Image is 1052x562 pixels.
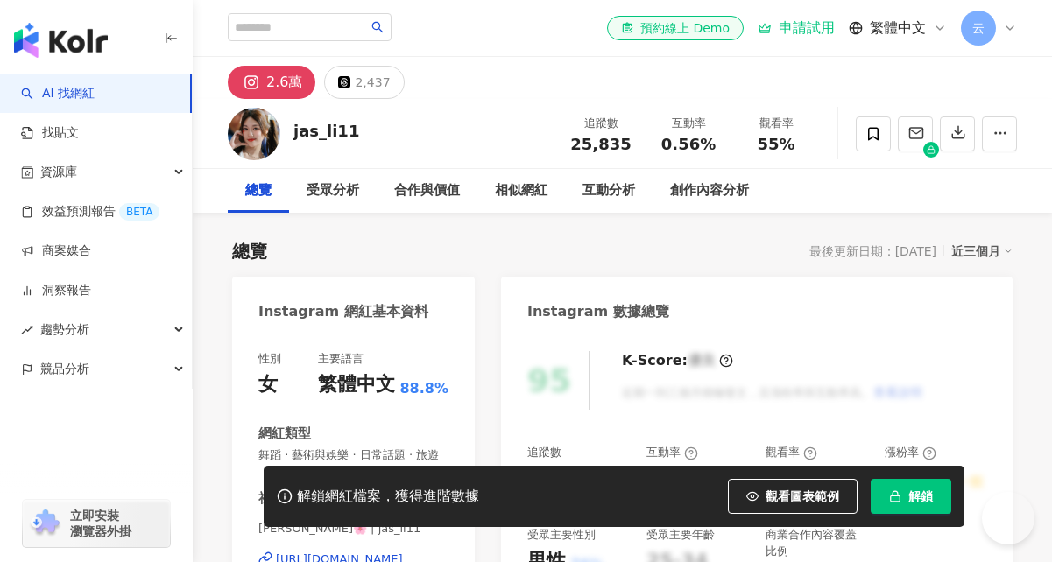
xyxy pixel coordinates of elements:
[757,136,794,153] span: 55%
[371,21,384,33] span: search
[21,85,95,102] a: searchAI 找網紅
[621,19,730,37] div: 預約線上 Demo
[495,180,547,201] div: 相似網紅
[908,489,933,503] span: 解鎖
[40,152,77,192] span: 資源庫
[258,447,448,463] span: 舞蹈 · 藝術與娛樂 · 日常話題 · 旅遊
[28,509,62,537] img: chrome extension
[318,351,364,367] div: 主要語言
[21,124,79,142] a: 找貼文
[21,282,91,299] a: 洞察報告
[670,180,749,201] div: 創作內容分析
[527,302,669,321] div: Instagram 數據總覽
[258,351,281,367] div: 性別
[258,425,311,443] div: 網紅類型
[394,180,460,201] div: 合作與價值
[809,244,936,258] div: 最後更新日期：[DATE]
[297,488,479,506] div: 解鎖網紅檔案，獲得進階數據
[972,18,985,38] span: 云
[21,203,159,221] a: 效益預測報告BETA
[258,302,428,321] div: Instagram 網紅基本資料
[318,371,395,398] div: 繁體中文
[21,242,91,260] a: 商案媒合
[232,239,267,263] div: 總覽
[293,120,359,142] div: jas_li11
[728,479,858,514] button: 觀看圖表範例
[766,445,817,460] div: 觀看率
[766,489,839,503] span: 觀看圖表範例
[758,19,835,37] a: 申請試用
[871,479,951,514] button: 解鎖
[570,135,631,153] span: 25,835
[40,349,89,389] span: 競品分析
[568,115,634,132] div: 追蹤數
[951,240,1013,263] div: 近三個月
[324,66,404,99] button: 2,437
[527,527,596,543] div: 受眾主要性別
[40,310,89,349] span: 趨勢分析
[355,70,390,95] div: 2,437
[228,66,315,99] button: 2.6萬
[655,115,722,132] div: 互動率
[646,527,715,543] div: 受眾主要年齡
[527,445,561,460] div: 追蹤數
[622,351,733,370] div: K-Score :
[661,136,716,153] span: 0.56%
[23,500,170,547] a: chrome extension立即安裝 瀏覽器外掛
[258,371,278,398] div: 女
[14,23,108,58] img: logo
[245,180,272,201] div: 總覽
[743,115,809,132] div: 觀看率
[885,445,936,460] div: 漲粉率
[870,18,926,38] span: 繁體中文
[70,508,131,539] span: 立即安裝 瀏覽器外掛
[228,108,280,160] img: KOL Avatar
[307,180,359,201] div: 受眾分析
[766,527,867,558] div: 商業合作內容覆蓋比例
[21,324,33,336] span: rise
[266,70,302,95] div: 2.6萬
[607,16,744,40] a: 預約線上 Demo
[399,379,448,398] span: 88.8%
[258,521,448,537] span: [PERSON_NAME]🌸 | jas_li11
[582,180,635,201] div: 互動分析
[646,445,698,460] div: 互動率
